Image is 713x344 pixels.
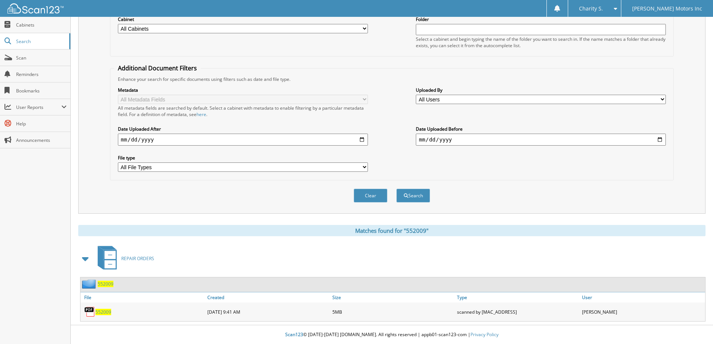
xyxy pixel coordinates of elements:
legend: Additional Document Filters [114,64,201,72]
a: Size [330,292,455,302]
div: [PERSON_NAME] [580,304,705,319]
a: 552009 [95,309,111,315]
a: 552009 [98,281,113,287]
span: Charity S. [579,6,603,11]
div: All metadata fields are searched by default. Select a cabinet with metadata to enable filtering b... [118,105,368,118]
span: Scan123 [285,331,303,338]
div: Matches found for "552009" [78,225,706,236]
label: Uploaded By [416,87,666,93]
label: File type [118,155,368,161]
div: Enhance your search for specific documents using filters such as date and file type. [114,76,670,82]
a: here [196,111,206,118]
a: Type [455,292,580,302]
button: Clear [354,189,387,203]
span: User Reports [16,104,61,110]
img: folder2.png [82,279,98,289]
span: Scan [16,55,67,61]
span: Bookmarks [16,88,67,94]
div: [DATE] 9:41 AM [205,304,330,319]
span: Cabinets [16,22,67,28]
label: Folder [416,16,666,22]
span: Reminders [16,71,67,77]
span: Search [16,38,65,45]
div: © [DATE]-[DATE] [DOMAIN_NAME]. All rights reserved | appb01-scan123-com | [71,326,713,344]
label: Date Uploaded Before [416,126,666,132]
a: User [580,292,705,302]
div: 5MB [330,304,455,319]
a: Created [205,292,330,302]
label: Date Uploaded After [118,126,368,132]
img: scan123-logo-white.svg [7,3,64,13]
span: REPAIR ORDERS [121,255,154,262]
input: start [118,134,368,146]
button: Search [396,189,430,203]
input: end [416,134,666,146]
span: Announcements [16,137,67,143]
label: Cabinet [118,16,368,22]
img: PDF.png [84,306,95,317]
a: REPAIR ORDERS [93,244,154,273]
div: scanned by [MAC_ADDRESS] [455,304,580,319]
span: [PERSON_NAME] Motors Inc [632,6,702,11]
div: Select a cabinet and begin typing the name of the folder you want to search in. If the name match... [416,36,666,49]
a: File [80,292,205,302]
a: Privacy Policy [470,331,499,338]
span: Help [16,121,67,127]
label: Metadata [118,87,368,93]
